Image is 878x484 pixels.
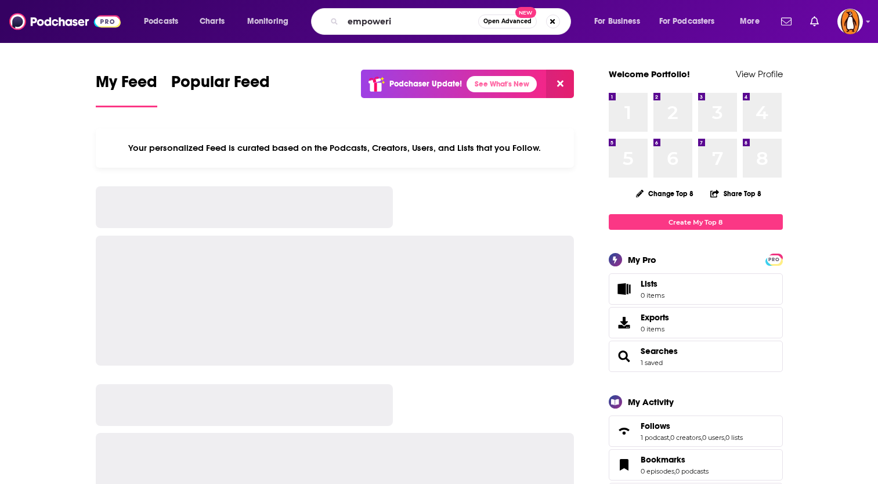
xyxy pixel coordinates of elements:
[629,186,701,201] button: Change Top 8
[171,72,270,107] a: Popular Feed
[628,254,656,265] div: My Pro
[609,307,783,338] a: Exports
[805,12,823,31] a: Show notifications dropdown
[701,434,702,442] span: ,
[609,416,783,447] span: Follows
[641,346,678,356] a: Searches
[652,12,732,31] button: open menu
[641,467,674,475] a: 0 episodes
[200,13,225,30] span: Charts
[641,434,669,442] a: 1 podcast
[389,79,462,89] p: Podchaser Update!
[710,182,762,205] button: Share Top 8
[641,421,743,431] a: Follows
[96,72,157,99] span: My Feed
[613,348,636,364] a: Searches
[736,68,783,80] a: View Profile
[609,214,783,230] a: Create My Top 8
[515,7,536,18] span: New
[96,72,157,107] a: My Feed
[96,128,575,168] div: Your personalized Feed is curated based on the Podcasts, Creators, Users, and Lists that you Follow.
[674,467,675,475] span: ,
[609,68,690,80] a: Welcome Portfolio!
[776,12,796,31] a: Show notifications dropdown
[322,8,582,35] div: Search podcasts, credits, & more...
[641,312,669,323] span: Exports
[725,434,743,442] a: 0 lists
[144,13,178,30] span: Podcasts
[659,13,715,30] span: For Podcasters
[586,12,655,31] button: open menu
[767,255,781,263] a: PRO
[247,13,288,30] span: Monitoring
[613,457,636,473] a: Bookmarks
[136,12,193,31] button: open menu
[837,9,863,34] span: Logged in as penguin_portfolio
[641,454,685,465] span: Bookmarks
[837,9,863,34] button: Show profile menu
[641,325,669,333] span: 0 items
[732,12,774,31] button: open menu
[641,359,663,367] a: 1 saved
[837,9,863,34] img: User Profile
[724,434,725,442] span: ,
[613,281,636,297] span: Lists
[192,12,232,31] a: Charts
[478,15,537,28] button: Open AdvancedNew
[483,19,532,24] span: Open Advanced
[669,434,670,442] span: ,
[613,315,636,331] span: Exports
[641,279,657,289] span: Lists
[343,12,478,31] input: Search podcasts, credits, & more...
[628,396,674,407] div: My Activity
[9,10,121,32] img: Podchaser - Follow, Share and Rate Podcasts
[641,421,670,431] span: Follows
[740,13,760,30] span: More
[641,291,664,299] span: 0 items
[594,13,640,30] span: For Business
[171,72,270,99] span: Popular Feed
[702,434,724,442] a: 0 users
[641,279,664,289] span: Lists
[467,76,537,92] a: See What's New
[239,12,303,31] button: open menu
[613,423,636,439] a: Follows
[670,434,701,442] a: 0 creators
[641,454,709,465] a: Bookmarks
[609,341,783,372] span: Searches
[609,273,783,305] a: Lists
[609,449,783,481] span: Bookmarks
[675,467,709,475] a: 0 podcasts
